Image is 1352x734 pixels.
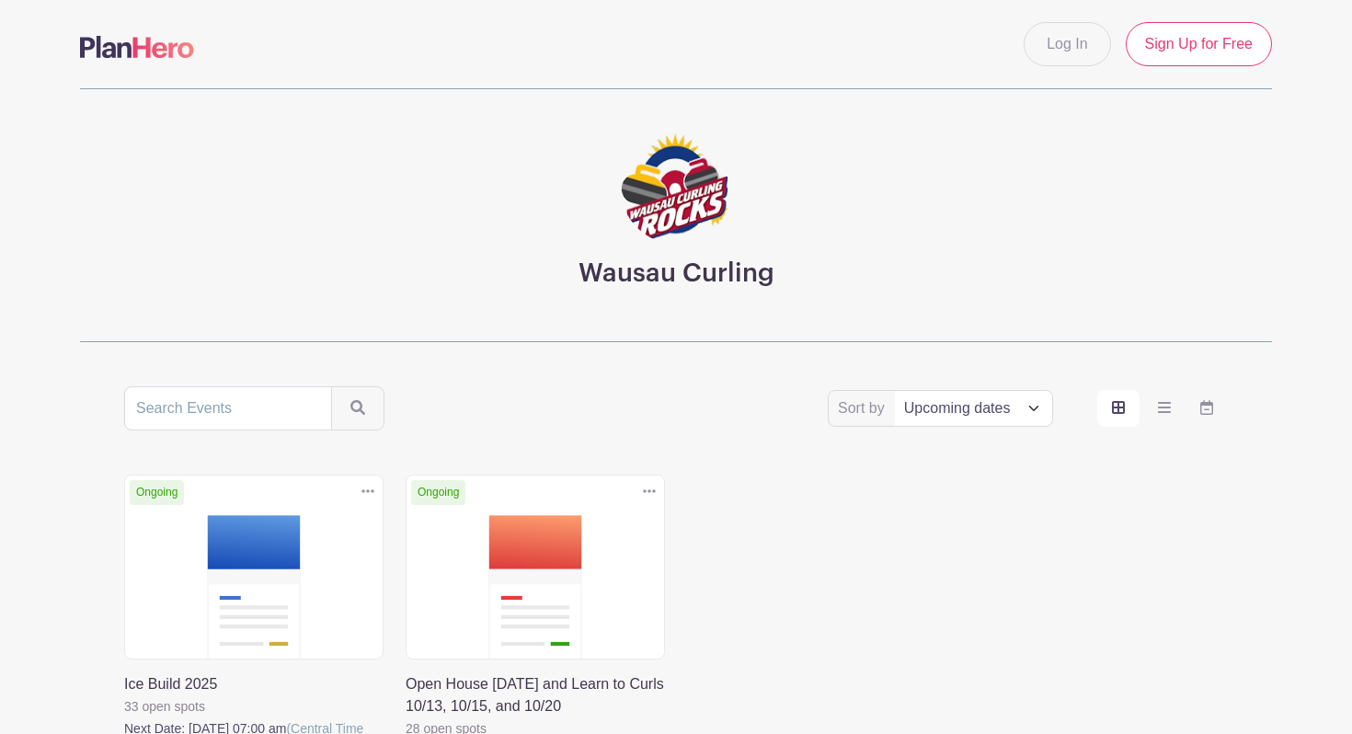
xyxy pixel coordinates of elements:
[1024,22,1110,66] a: Log In
[621,133,731,244] img: logo-1.png
[80,36,194,58] img: logo-507f7623f17ff9eddc593b1ce0a138ce2505c220e1c5a4e2b4648c50719b7d32.svg
[1126,22,1272,66] a: Sign Up for Free
[579,258,774,290] h3: Wausau Curling
[838,397,890,419] label: Sort by
[1097,390,1228,427] div: order and view
[124,386,332,430] input: Search Events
